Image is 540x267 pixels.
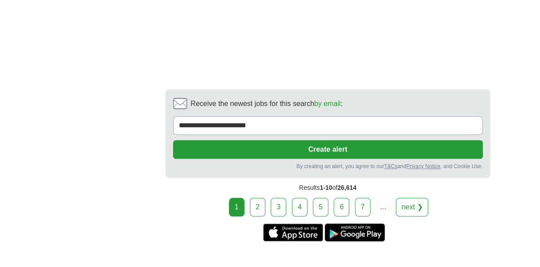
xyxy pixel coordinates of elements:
[337,184,356,191] span: 26,614
[191,98,343,109] span: Receive the newest jobs for this search :
[374,198,392,216] div: ...
[271,198,286,216] a: 3
[320,184,332,191] span: 1-10
[173,140,483,159] button: Create alert
[173,162,483,170] div: By creating an alert, you agree to our and , and Cookie Use.
[334,198,349,216] a: 6
[355,198,371,216] a: 7
[250,198,265,216] a: 2
[263,224,323,241] a: Get the iPhone app
[396,198,429,216] a: next ❯
[384,163,397,169] a: T&Cs
[325,224,385,241] a: Get the Android app
[313,198,328,216] a: 5
[292,198,307,216] a: 4
[314,100,341,107] a: by email
[166,178,490,198] div: Results of
[229,198,244,216] div: 1
[406,163,440,169] a: Privacy Notice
